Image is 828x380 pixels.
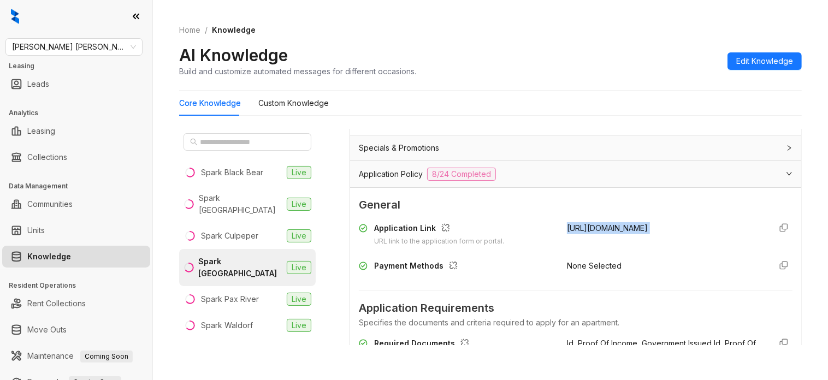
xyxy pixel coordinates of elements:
li: Units [2,219,150,241]
div: Application Link [374,222,504,236]
div: Spark [GEOGRAPHIC_DATA] [198,256,282,280]
span: Live [287,319,311,332]
a: Home [177,24,203,36]
h3: Analytics [9,108,152,118]
li: Communities [2,193,150,215]
span: Live [287,198,311,211]
span: collapsed [786,145,792,151]
span: Live [287,166,311,179]
li: Maintenance [2,345,150,367]
span: search [190,138,198,146]
span: Live [287,229,311,242]
span: expanded [786,170,792,177]
div: Specifies the documents and criteria required to apply for an apartment. [359,317,792,329]
a: Collections [27,146,67,168]
a: Leads [27,73,49,95]
div: Required Documents [374,337,536,352]
span: 8/24 Completed [427,168,496,181]
div: Payment Methods [374,260,462,274]
a: Rent Collections [27,293,86,314]
a: Units [27,219,45,241]
h2: AI Knowledge [179,45,288,66]
span: Application Requirements [359,300,792,317]
div: Custom Knowledge [258,97,329,109]
span: General [359,197,792,213]
li: Leasing [2,120,150,142]
span: Coming Soon [80,351,133,363]
li: Knowledge [2,246,150,268]
li: Leads [2,73,150,95]
img: logo [11,9,19,24]
span: Gates Hudson [12,39,136,55]
div: Spark Culpeper [201,230,258,242]
div: Specials & Promotions [350,135,801,161]
div: Build and customize automated messages for different occasions. [179,66,416,77]
span: None Selected [567,261,622,270]
span: Live [287,293,311,306]
li: Collections [2,146,150,168]
li: Move Outs [2,319,150,341]
span: Id, Proof Of Income, Government Issued Id, Proof Of Income, Employment Verification [567,339,756,360]
span: Live [287,261,311,274]
span: [URL][DOMAIN_NAME] [567,223,648,233]
h3: Resident Operations [9,281,152,290]
span: Specials & Promotions [359,142,439,154]
div: Spark [GEOGRAPHIC_DATA] [199,192,282,216]
div: Spark Black Bear [201,167,263,179]
div: Spark Waldorf [201,319,253,331]
a: Move Outs [27,319,67,341]
h3: Leasing [9,61,152,71]
div: Application Policy8/24 Completed [350,161,801,187]
h3: Data Management [9,181,152,191]
button: Edit Knowledge [728,52,802,70]
span: Knowledge [212,25,256,34]
a: Knowledge [27,246,71,268]
span: Edit Knowledge [736,55,793,67]
div: Core Knowledge [179,97,241,109]
a: Leasing [27,120,55,142]
div: URL link to the application form or portal. [374,236,504,247]
span: Application Policy [359,168,423,180]
div: Spark Pax River [201,293,259,305]
li: / [205,24,208,36]
li: Rent Collections [2,293,150,314]
a: Communities [27,193,73,215]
